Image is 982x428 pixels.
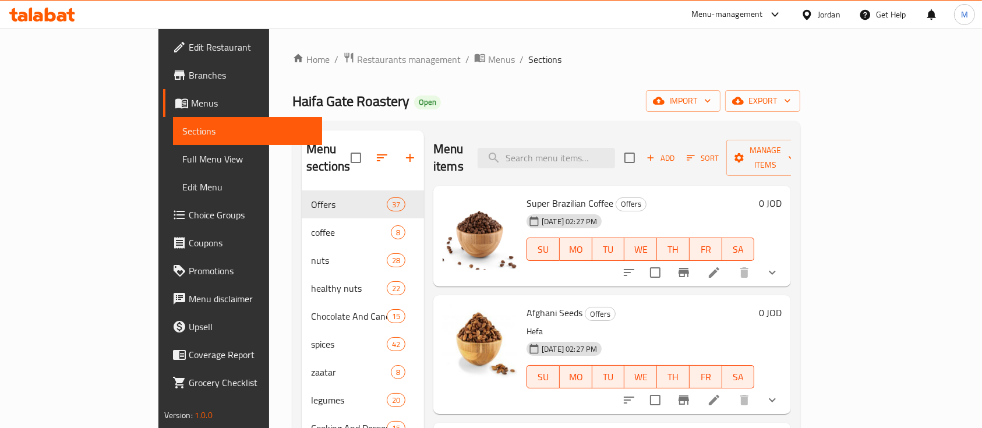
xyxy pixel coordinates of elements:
[690,238,722,261] button: FR
[163,313,323,341] a: Upsell
[163,229,323,257] a: Coupons
[311,337,387,351] span: spices
[725,90,800,112] button: export
[645,151,676,165] span: Add
[343,52,461,67] a: Restaurants management
[961,8,968,21] span: M
[564,241,588,258] span: MO
[387,337,405,351] div: items
[387,395,405,406] span: 20
[643,260,667,285] span: Select to update
[527,238,560,261] button: SU
[527,194,613,212] span: Super Brazilian Coffee
[443,305,517,379] img: Afghani Seeds
[334,52,338,66] li: /
[694,369,718,385] span: FR
[391,367,405,378] span: 8
[163,257,323,285] a: Promotions
[615,259,643,286] button: sort-choices
[391,225,405,239] div: items
[302,190,424,218] div: Offers37
[182,180,313,194] span: Edit Menu
[670,259,698,286] button: Branch-specific-item
[182,152,313,166] span: Full Menu View
[311,393,387,407] span: legumes
[387,393,405,407] div: items
[629,241,652,258] span: WE
[302,274,424,302] div: healthy nuts22
[727,241,750,258] span: SA
[163,369,323,397] a: Grocery Checklist
[734,94,791,108] span: export
[537,216,602,227] span: [DATE] 02:27 PM
[387,253,405,267] div: items
[182,124,313,138] span: Sections
[592,238,625,261] button: TU
[560,238,592,261] button: MO
[163,61,323,89] a: Branches
[615,386,643,414] button: sort-choices
[679,149,726,167] span: Sort items
[643,388,667,412] span: Select to update
[189,320,313,334] span: Upsell
[163,201,323,229] a: Choice Groups
[189,40,313,54] span: Edit Restaurant
[629,369,652,385] span: WE
[189,292,313,306] span: Menu disclaimer
[662,241,685,258] span: TH
[414,97,441,107] span: Open
[311,365,391,379] span: zaatar
[617,146,642,170] span: Select section
[642,149,679,167] span: Add item
[414,95,441,109] div: Open
[189,348,313,362] span: Coverage Report
[433,140,464,175] h2: Menu items
[727,369,750,385] span: SA
[311,309,387,323] span: Chocolate And Candies
[759,305,782,321] h6: 0 JOD
[684,149,722,167] button: Sort
[592,365,625,388] button: TU
[391,365,405,379] div: items
[191,96,313,110] span: Menus
[306,140,351,175] h2: Menu sections
[537,344,602,355] span: [DATE] 02:27 PM
[391,227,405,238] span: 8
[387,339,405,350] span: 42
[302,330,424,358] div: spices42
[173,173,323,201] a: Edit Menu
[387,197,405,211] div: items
[527,304,582,321] span: Afghani Seeds
[730,259,758,286] button: delete
[818,8,840,21] div: Jordan
[195,408,213,423] span: 1.0.0
[691,8,763,22] div: Menu-management
[387,199,405,210] span: 37
[311,197,387,211] span: Offers
[765,266,779,280] svg: Show Choices
[311,225,391,239] div: coffee
[478,148,615,168] input: search
[311,281,387,295] span: healthy nuts
[624,238,657,261] button: WE
[765,393,779,407] svg: Show Choices
[302,218,424,246] div: coffee8
[387,309,405,323] div: items
[357,52,461,66] span: Restaurants management
[707,266,721,280] a: Edit menu item
[474,52,515,67] a: Menus
[528,52,561,66] span: Sections
[670,386,698,414] button: Branch-specific-item
[163,285,323,313] a: Menu disclaimer
[694,241,718,258] span: FR
[173,145,323,173] a: Full Menu View
[189,68,313,82] span: Branches
[465,52,469,66] li: /
[560,365,592,388] button: MO
[189,376,313,390] span: Grocery Checklist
